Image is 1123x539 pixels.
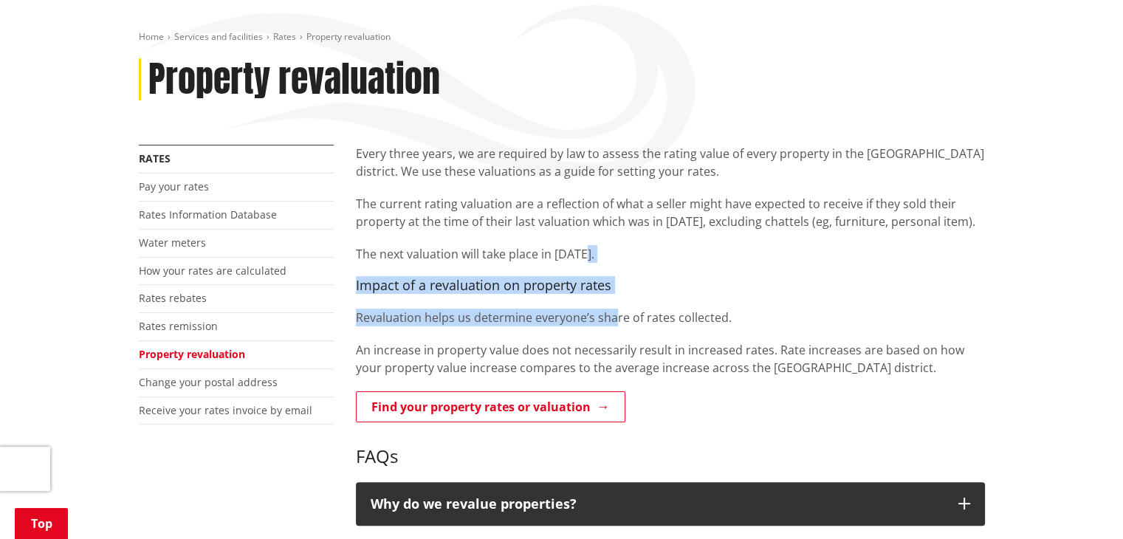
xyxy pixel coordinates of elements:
a: Property revaluation [139,347,245,361]
a: Receive your rates invoice by email [139,403,312,417]
a: Rates [273,30,296,43]
iframe: Messenger Launcher [1055,477,1108,530]
a: Rates remission [139,319,218,333]
a: Rates [139,151,171,165]
p: Every three years, we are required by law to assess the rating value of every property in the [GE... [356,145,985,180]
h1: Property revaluation [148,58,440,101]
nav: breadcrumb [139,31,985,44]
a: Home [139,30,164,43]
p: Why do we revalue properties? [371,497,944,512]
p: The next valuation will take place in [DATE]. [356,245,985,263]
a: Rates rebates [139,291,207,305]
h3: FAQs [356,425,985,467]
a: Top [15,508,68,539]
a: Rates Information Database [139,207,277,222]
p: The current rating valuation are a reflection of what a seller might have expected to receive if ... [356,195,985,230]
p: Revaluation helps us determine everyone’s share of rates collected. [356,309,985,326]
a: Pay your rates [139,179,209,193]
a: How your rates are calculated [139,264,286,278]
a: Change your postal address [139,375,278,389]
a: Water meters [139,236,206,250]
span: Property revaluation [306,30,391,43]
a: Find your property rates or valuation [356,391,625,422]
p: An increase in property value does not necessarily result in increased rates. Rate increases are ... [356,341,985,377]
button: Why do we revalue properties? [356,482,985,526]
h4: Impact of a revaluation on property rates [356,278,985,294]
a: Services and facilities [174,30,263,43]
